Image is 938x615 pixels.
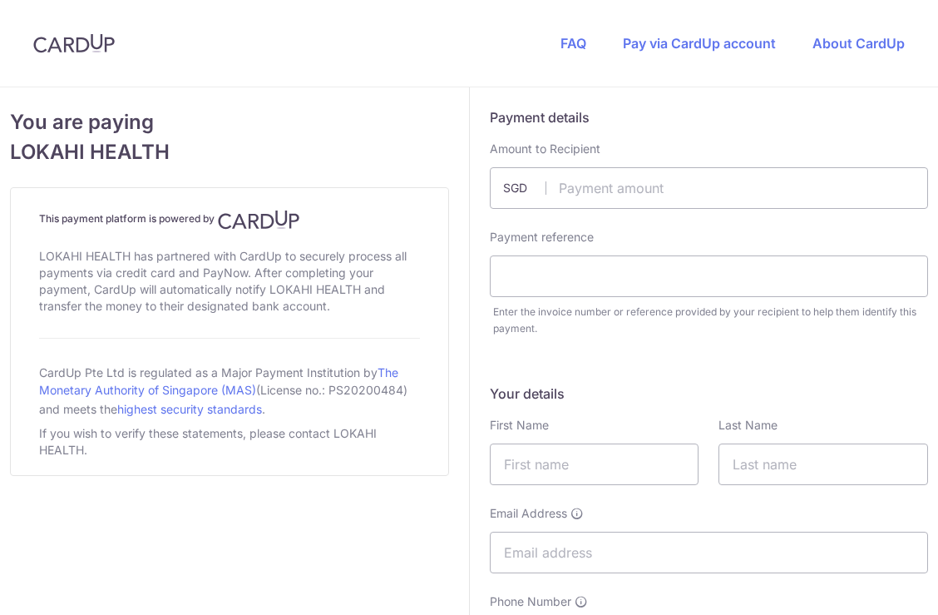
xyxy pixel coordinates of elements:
[117,402,262,416] a: highest security standards
[490,229,594,246] label: Payment reference
[218,210,299,230] img: CardUp
[39,210,420,230] h4: This payment platform is powered by
[490,141,600,157] label: Amount to Recipient
[490,167,929,209] input: Payment amount
[39,359,420,422] div: CardUp Pte Ltd is regulated as a Major Payment Institution by (License no.: PS20200484) and meets...
[490,107,929,127] h5: Payment details
[812,35,905,52] a: About CardUp
[490,384,929,404] h5: Your details
[718,417,778,434] label: Last Name
[490,444,699,485] input: First name
[503,180,546,196] span: SGD
[39,422,420,462] div: If you wish to verify these statements, please contact LOKAHI HEALTH.
[490,505,567,522] span: Email Address
[623,35,776,52] a: Pay via CardUp account
[10,107,449,137] span: You are paying
[39,245,420,318] div: LOKAHI HEALTH has partnered with CardUp to securely process all payments via credit card and PayN...
[493,304,929,337] div: Enter the invoice number or reference provided by your recipient to help them identify this payment.
[560,35,586,52] a: FAQ
[718,444,928,485] input: Last name
[10,137,449,167] span: LOKAHI HEALTH
[490,593,571,610] span: Phone Number
[33,33,115,53] img: CardUp
[490,532,929,573] input: Email address
[490,417,549,434] label: First Name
